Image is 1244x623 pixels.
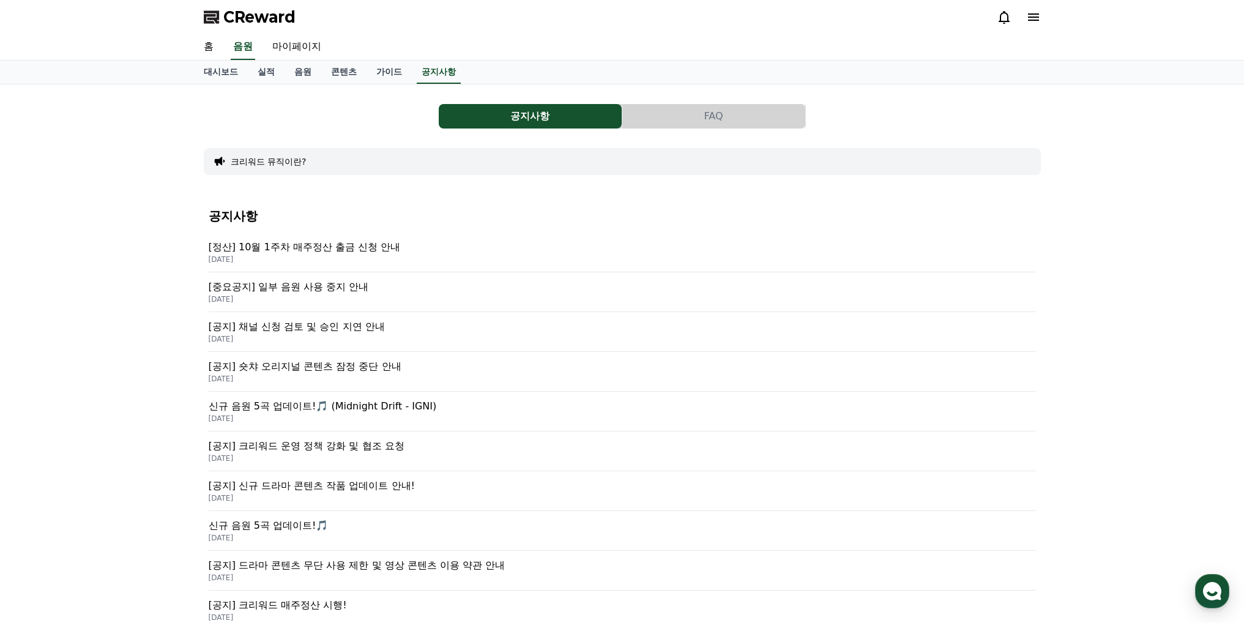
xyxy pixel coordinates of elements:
[209,613,1036,622] p: [DATE]
[209,511,1036,551] a: 신규 음원 5곡 업데이트!🎵 [DATE]
[209,573,1036,583] p: [DATE]
[209,255,1036,264] p: [DATE]
[209,240,1036,255] p: [정산] 10월 1주차 매주정산 출금 신청 안내
[209,209,1036,223] h4: 공지사항
[439,104,622,129] button: 공지사항
[209,294,1036,304] p: [DATE]
[209,334,1036,344] p: [DATE]
[209,453,1036,463] p: [DATE]
[285,61,321,84] a: 음원
[209,392,1036,431] a: 신규 음원 5곡 업데이트!🎵 (Midnight Drift - IGNI) [DATE]
[417,61,461,84] a: 공지사항
[209,598,1036,613] p: [공지] 크리워드 매주정산 시행!
[209,359,1036,374] p: [공지] 숏챠 오리지널 콘텐츠 잠정 중단 안내
[194,61,248,84] a: 대시보드
[209,479,1036,493] p: [공지] 신규 드라마 콘텐츠 작품 업데이트 안내!
[248,61,285,84] a: 실적
[231,34,255,60] a: 음원
[209,319,1036,334] p: [공지] 채널 신청 검토 및 승인 지연 안내
[194,34,223,60] a: 홈
[209,312,1036,352] a: [공지] 채널 신청 검토 및 승인 지연 안내 [DATE]
[231,155,307,168] button: 크리워드 뮤직이란?
[209,439,1036,453] p: [공지] 크리워드 운영 정책 강화 및 협조 요청
[209,352,1036,392] a: [공지] 숏챠 오리지널 콘텐츠 잠정 중단 안내 [DATE]
[209,414,1036,423] p: [DATE]
[209,533,1036,543] p: [DATE]
[223,7,296,27] span: CReward
[209,471,1036,511] a: [공지] 신규 드라마 콘텐츠 작품 업데이트 안내! [DATE]
[209,280,1036,294] p: [중요공지] 일부 음원 사용 중지 안내
[209,233,1036,272] a: [정산] 10월 1주차 매주정산 출금 신청 안내 [DATE]
[263,34,331,60] a: 마이페이지
[209,431,1036,471] a: [공지] 크리워드 운영 정책 강화 및 협조 요청 [DATE]
[209,272,1036,312] a: [중요공지] 일부 음원 사용 중지 안내 [DATE]
[209,551,1036,591] a: [공지] 드라마 콘텐츠 무단 사용 제한 및 영상 콘텐츠 이용 약관 안내 [DATE]
[367,61,412,84] a: 가이드
[209,518,1036,533] p: 신규 음원 5곡 업데이트!🎵
[209,493,1036,503] p: [DATE]
[321,61,367,84] a: 콘텐츠
[209,374,1036,384] p: [DATE]
[209,558,1036,573] p: [공지] 드라마 콘텐츠 무단 사용 제한 및 영상 콘텐츠 이용 약관 안내
[622,104,805,129] button: FAQ
[209,399,1036,414] p: 신규 음원 5곡 업데이트!🎵 (Midnight Drift - IGNI)
[204,7,296,27] a: CReward
[622,104,806,129] a: FAQ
